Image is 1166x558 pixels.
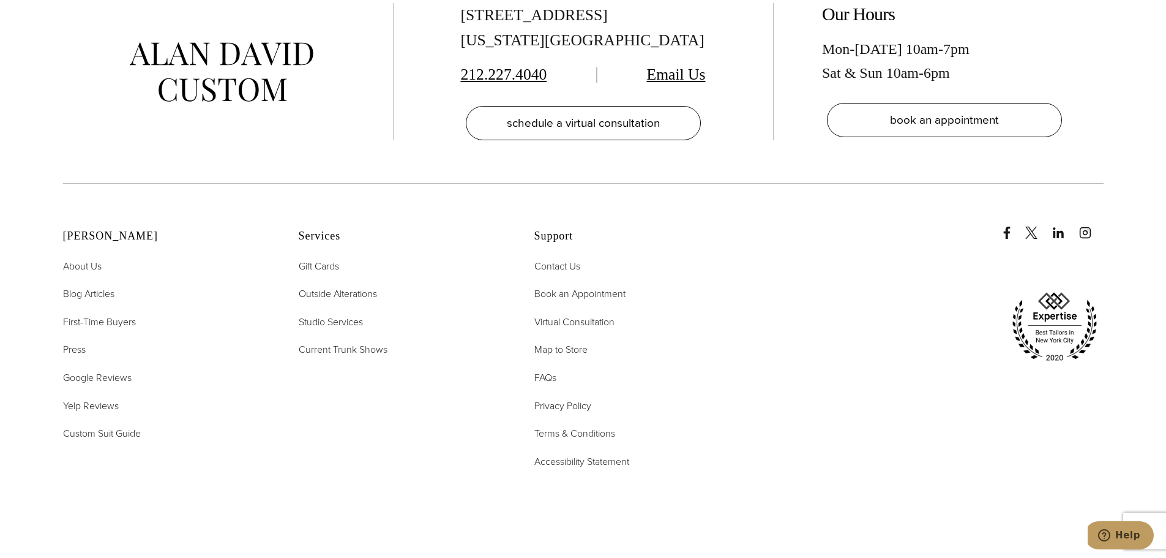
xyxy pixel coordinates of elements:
a: 212.227.4040 [461,66,547,83]
span: Current Trunk Shows [299,342,387,356]
a: First-Time Buyers [63,314,136,330]
span: Google Reviews [63,371,132,385]
span: Map to Store [534,342,588,356]
a: FAQs [534,370,556,386]
nav: Services Footer Nav [299,258,504,358]
iframe: Opens a widget where you can chat to one of our agents [1088,521,1154,552]
a: Studio Services [299,314,363,330]
a: About Us [63,258,102,274]
h2: Support [534,230,739,243]
span: Custom Suit Guide [63,426,141,440]
a: Gift Cards [299,258,339,274]
a: Custom Suit Guide [63,426,141,442]
a: Google Reviews [63,370,132,386]
a: linkedin [1052,214,1077,239]
span: FAQs [534,371,556,385]
a: Accessibility Statement [534,454,629,470]
a: Contact Us [534,258,580,274]
img: expertise, best tailors in new york city 2020 [1006,288,1104,366]
a: Yelp Reviews [63,398,119,414]
nav: Support Footer Nav [534,258,739,470]
span: Book an Appointment [534,287,626,301]
span: book an appointment [890,111,999,129]
a: book an appointment [827,103,1062,137]
span: About Us [63,259,102,273]
a: Virtual Consultation [534,314,615,330]
div: Mon-[DATE] 10am-7pm Sat & Sun 10am-6pm [822,37,1067,85]
a: instagram [1079,214,1104,239]
span: Accessibility Statement [534,454,629,469]
span: Studio Services [299,315,363,329]
img: alan david custom [130,42,313,102]
span: Yelp Reviews [63,399,119,413]
a: Current Trunk Shows [299,342,387,358]
div: [STREET_ADDRESS] [US_STATE][GEOGRAPHIC_DATA] [461,3,706,53]
span: Contact Us [534,259,580,273]
a: Email Us [647,66,706,83]
a: Press [63,342,86,358]
h2: [PERSON_NAME] [63,230,268,243]
h2: Our Hours [822,3,1067,25]
a: Blog Articles [63,286,114,302]
span: schedule a virtual consultation [507,114,660,132]
span: Gift Cards [299,259,339,273]
span: Blog Articles [63,287,114,301]
span: Terms & Conditions [534,426,615,440]
a: Book an Appointment [534,286,626,302]
span: Privacy Policy [534,399,591,413]
a: Outside Alterations [299,286,377,302]
a: Terms & Conditions [534,426,615,442]
span: Press [63,342,86,356]
span: Outside Alterations [299,287,377,301]
span: First-Time Buyers [63,315,136,329]
h2: Services [299,230,504,243]
nav: Alan David Footer Nav [63,258,268,442]
a: x/twitter [1025,214,1050,239]
a: Facebook [1001,214,1023,239]
a: Privacy Policy [534,398,591,414]
a: schedule a virtual consultation [466,106,701,140]
a: Map to Store [534,342,588,358]
span: Virtual Consultation [534,315,615,329]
